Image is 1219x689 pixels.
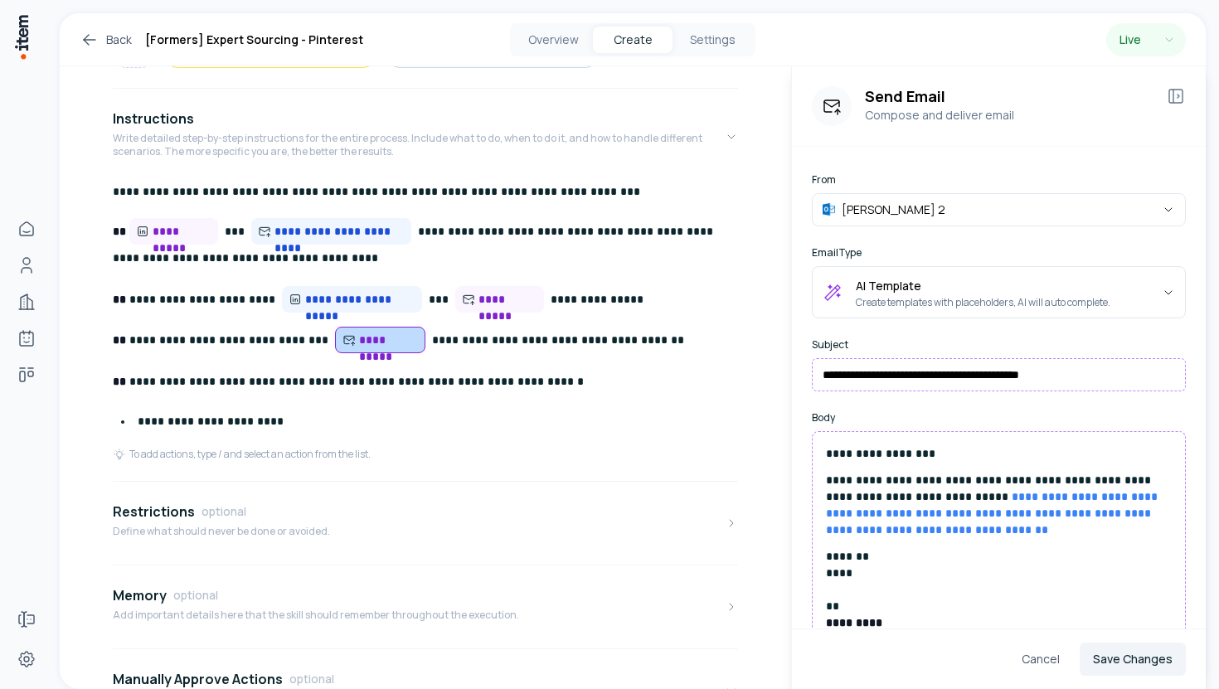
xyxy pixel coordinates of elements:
button: Overview [513,27,593,53]
img: Item Brain Logo [13,13,30,61]
h4: Memory [113,585,167,605]
span: optional [202,503,246,520]
label: From [812,173,1186,187]
h3: Send Email [865,86,1153,106]
a: deals [10,358,43,391]
div: InstructionsWrite detailed step-by-step instructions for the entire process. Include what to do, ... [113,178,738,474]
a: Settings [10,643,43,676]
p: Write detailed step-by-step instructions for the entire process. Include what to do, when to do i... [113,132,725,158]
button: InstructionsWrite detailed step-by-step instructions for the entire process. Include what to do, ... [113,95,738,178]
label: Body [812,411,1186,425]
a: Home [10,212,43,245]
button: RestrictionsoptionalDefine what should never be done or avoided. [113,488,738,558]
h4: Manually Approve Actions [113,669,283,689]
a: Forms [10,603,43,636]
a: Companies [10,285,43,318]
p: Add important details here that the skill should remember throughout the execution. [113,609,519,622]
a: Agents [10,322,43,355]
button: Settings [673,27,752,53]
button: Cancel [1008,643,1073,676]
a: Contacts [10,249,43,282]
label: Email Type [812,246,1186,260]
button: MemoryoptionalAdd important details here that the skill should remember throughout the execution. [113,572,738,642]
h4: Instructions [113,109,194,129]
button: Create [593,27,673,53]
h1: [Formers] Expert Sourcing - Pinterest [145,30,363,50]
span: optional [289,671,334,687]
label: Subject [812,338,1186,352]
span: optional [173,587,218,604]
p: Define what should never be done or avoided. [113,525,330,538]
div: To add actions, type / and select an action from the list. [113,448,371,461]
h4: Restrictions [113,502,195,522]
a: Back [80,30,132,50]
button: Save Changes [1080,643,1186,676]
p: Compose and deliver email [865,106,1153,124]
